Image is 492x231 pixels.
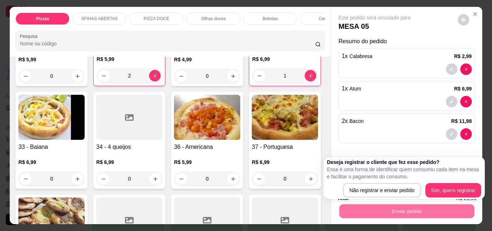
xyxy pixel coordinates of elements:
p: R$ 5,99 [97,55,162,63]
button: increase-product-quantity [305,70,316,81]
button: decrease-product-quantity [20,173,31,185]
button: increase-product-quantity [72,173,83,185]
button: Close [469,8,481,20]
button: increase-product-quantity [149,70,161,81]
img: product-image [18,95,85,140]
p: R$ 11,98 [451,117,472,125]
p: R$ 2,99 [454,53,472,60]
button: decrease-product-quantity [460,96,472,107]
h4: 37 - Portuguesa [252,143,318,151]
h4: 36 - Americana [174,143,240,151]
p: R$ 5,99 [174,159,240,166]
p: 1 x [342,52,372,61]
p: SFIHAS ABERTAS [81,16,118,22]
p: R$ 6,99 [18,159,85,166]
button: decrease-product-quantity [98,70,109,81]
img: product-image [252,95,318,140]
p: PIZZA DOCE [144,16,169,22]
button: decrease-product-quantity [254,70,265,81]
p: R$ 6,99 [96,159,162,166]
p: Este pedido será vinculado para [339,14,411,21]
p: 1 x [342,84,361,93]
p: R$ 5,99 [18,56,85,63]
input: Pesquisa [20,40,315,47]
span: Bacon [349,118,364,124]
h2: Deseja registrar o cliente que fez esse pedido? [327,159,481,166]
button: decrease-product-quantity [446,128,457,140]
p: R$ 6,99 [454,85,472,92]
button: increase-product-quantity [227,70,239,82]
strong: Total [337,195,349,201]
button: decrease-product-quantity [20,70,31,82]
button: increase-product-quantity [227,173,239,185]
button: decrease-product-quantity [175,173,187,185]
img: product-image [174,95,240,140]
button: decrease-product-quantity [446,63,457,75]
p: MESA 05 [339,21,411,31]
h4: 34 - 4 queijos [96,143,162,151]
button: decrease-product-quantity [446,96,457,107]
button: decrease-product-quantity [98,173,109,185]
p: Pizzas [36,16,49,22]
h4: 33 - Baiana [18,143,85,151]
span: Atum [349,86,361,92]
button: decrease-product-quantity [253,173,265,185]
p: Cervejas [319,16,336,22]
button: Não registrar e enviar pedido [343,183,421,197]
label: Pesquisa [20,33,40,39]
p: Essa é uma forma de identificar quem consumiu cada item na mesa e facilitar o pagamento do consumo. [327,166,481,180]
p: 2 x [342,117,364,125]
button: decrease-product-quantity [458,14,469,26]
button: decrease-product-quantity [460,63,472,75]
button: Enviar pedido [339,204,474,218]
p: Bebidas [263,16,278,22]
button: Sim, quero registrar [425,183,481,197]
span: Calabresa [349,53,372,59]
p: Sfihas doces [201,16,226,22]
button: decrease-product-quantity [460,128,472,140]
p: R$ 4,99 [174,56,240,63]
p: Resumo do pedido [339,37,475,46]
p: R$ 6,99 [252,159,318,166]
button: increase-product-quantity [72,70,83,82]
p: R$ 6,99 [252,55,318,63]
button: increase-product-quantity [305,173,317,185]
button: increase-product-quantity [149,173,161,185]
button: decrease-product-quantity [175,70,187,82]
